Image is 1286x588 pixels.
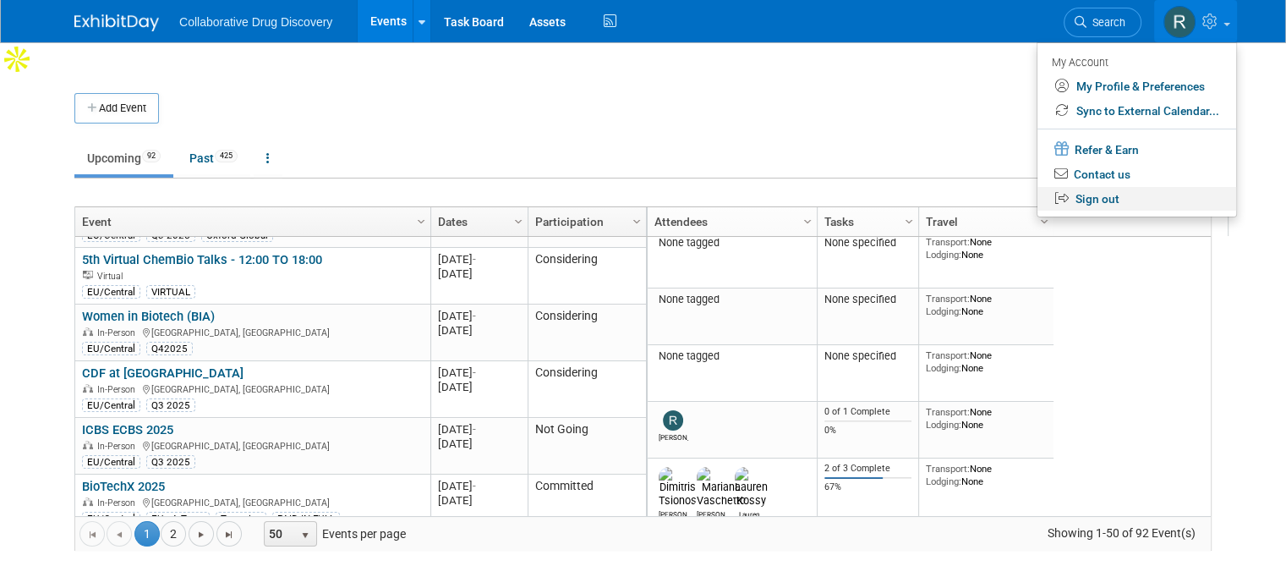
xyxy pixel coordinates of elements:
div: [DATE] [438,252,520,267]
div: [DATE] [438,479,520,493]
span: Lodging: [926,475,961,487]
a: My Profile & Preferences [1037,74,1236,99]
div: None specified [824,349,912,363]
span: - [473,310,476,322]
span: 50 [265,522,293,546]
img: In-Person Event [83,327,93,336]
span: - [473,253,476,266]
div: None specified [824,293,912,306]
a: Dates [438,207,517,236]
div: Mariana Vaschetto [697,508,726,519]
span: Transport: [926,236,970,248]
a: Attendees [654,207,806,236]
span: In-Person [97,497,140,508]
div: 0% [824,425,912,437]
a: Go to the last page [216,521,242,547]
span: Go to the next page [194,528,208,541]
div: None None [926,349,1048,374]
a: Contact us [1037,162,1236,187]
span: - [473,366,476,379]
div: [DATE] [438,493,520,508]
span: Showing 1-50 of 92 Event(s) [1032,521,1211,545]
a: Column Settings [799,207,818,233]
span: 1 [134,521,160,547]
div: [DATE] [438,365,520,380]
a: CDF at [GEOGRAPHIC_DATA] [82,365,244,381]
span: Lodging: [926,419,961,431]
div: [DATE] [438,267,520,281]
img: In-Person Event [83,384,93,393]
img: Dimitris Tsionos [659,467,697,508]
a: Column Settings [900,207,919,233]
span: In-Person [97,384,140,395]
img: Lauren Kossy [735,467,768,508]
a: Travel [926,207,1042,236]
img: Renate Baker [1163,6,1196,38]
div: Q3 2025 [146,455,195,469]
span: Transport: [926,293,970,305]
a: Search [1064,8,1141,37]
a: Column Settings [628,207,647,233]
span: Search [1086,16,1125,29]
div: Q42025 [146,342,193,355]
span: Virtual [97,271,128,282]
div: EU/Central [82,512,140,525]
a: Go to the previous page [107,521,132,547]
div: [DATE] [438,437,520,451]
div: EU/Central [82,285,140,299]
img: In-Person Event [83,497,93,506]
div: [DATE] [438,309,520,323]
a: Event [82,207,419,236]
td: Not Going [528,418,646,475]
a: Participation [535,207,635,236]
img: Renate Baker [663,410,683,431]
div: [DATE] [438,422,520,437]
div: My Account [1052,52,1219,72]
a: Sync to External Calendar... [1037,99,1236,124]
div: [GEOGRAPHIC_DATA], [GEOGRAPHIC_DATA] [82,438,423,453]
span: Column Settings [801,215,814,228]
button: Add Event [74,93,159,124]
td: Committed [528,475,646,547]
span: Events per page [243,521,423,547]
div: [GEOGRAPHIC_DATA], [GEOGRAPHIC_DATA] [82,495,423,509]
span: Column Settings [512,215,525,228]
a: Tasks [824,207,907,236]
a: Upcoming92 [74,142,173,174]
div: EU/Central [82,398,140,412]
div: Renate Baker [659,431,688,442]
a: Column Settings [413,207,431,233]
a: Go to the first page [79,521,105,547]
td: Considering [528,305,646,361]
div: EU/Central [82,455,140,469]
div: 0 of 1 Complete [824,406,912,418]
div: PAID IN FULL [272,512,340,525]
div: None tagged [654,349,811,363]
span: Lodging: [926,249,961,261]
a: Sign out [1037,187,1236,212]
img: Mariana Vaschetto [697,467,746,508]
div: Dimitris Tsionos [659,508,688,519]
span: select [298,529,312,542]
span: Column Settings [630,215,643,228]
a: Refer & Earn [1037,136,1236,162]
div: None None [926,463,1048,487]
div: None specified [824,236,912,250]
a: Women in Biotech (BIA) [82,309,215,324]
a: Past425 [177,142,250,174]
span: Go to the first page [85,528,99,541]
img: In-Person Event [83,441,93,449]
span: Transport: [926,463,970,475]
div: [GEOGRAPHIC_DATA], [GEOGRAPHIC_DATA] [82,325,423,339]
div: Q3 2025 [146,398,195,412]
div: 2 of 3 Complete [824,463,912,475]
a: 5th Virtual ChemBio Talks - 12:00 TO 18:00 [82,252,322,267]
span: Transport: [926,406,970,418]
span: 425 [215,150,238,162]
span: Column Settings [1037,215,1051,228]
span: Go to the previous page [112,528,126,541]
span: Collaborative Drug Discovery [179,15,332,29]
div: Terrapinn [216,512,266,525]
span: Transport: [926,349,970,361]
img: Virtual Event [83,271,93,279]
